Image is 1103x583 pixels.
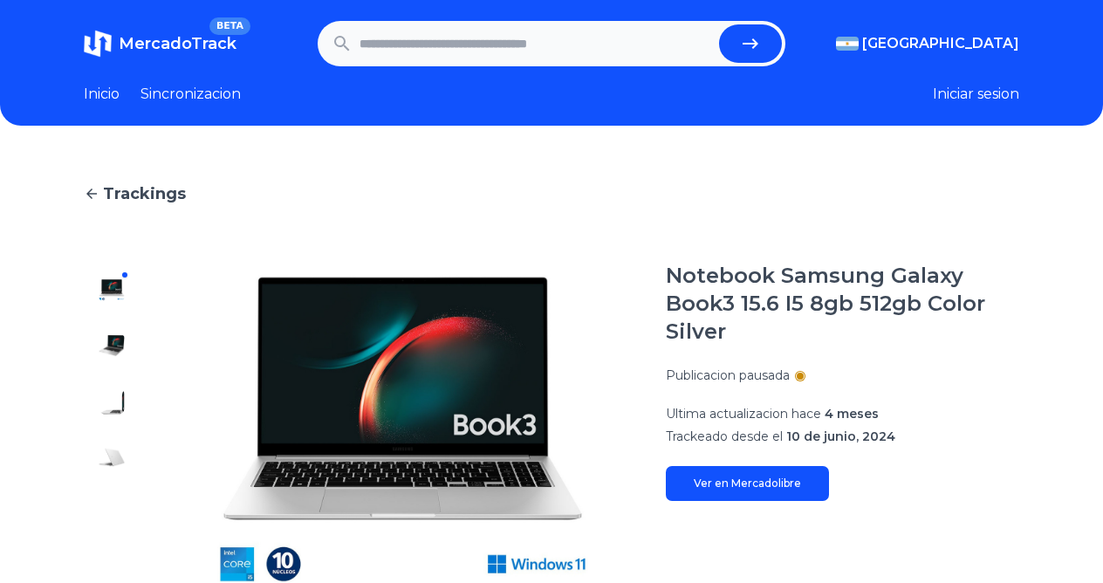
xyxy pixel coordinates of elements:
span: 4 meses [825,406,879,422]
p: Publicacion pausada [666,367,790,384]
span: MercadoTrack [119,34,236,53]
img: Notebook Samsung Galaxy Book3 15.6 I5 8gb 512gb Color Silver [98,332,126,360]
button: [GEOGRAPHIC_DATA] [836,33,1019,54]
a: MercadoTrackBETA [84,30,236,58]
a: Inicio [84,84,120,105]
span: Trackeado desde el [666,429,783,444]
img: Notebook Samsung Galaxy Book3 15.6 I5 8gb 512gb Color Silver [98,388,126,415]
span: 10 de junio, 2024 [786,429,895,444]
img: Argentina [836,37,859,51]
img: Notebook Samsung Galaxy Book3 15.6 I5 8gb 512gb Color Silver [98,499,126,527]
span: Trackings [103,182,186,206]
a: Ver en Mercadolibre [666,466,829,501]
img: Notebook Samsung Galaxy Book3 15.6 I5 8gb 512gb Color Silver [98,276,126,304]
span: [GEOGRAPHIC_DATA] [862,33,1019,54]
button: Iniciar sesion [933,84,1019,105]
h1: Notebook Samsung Galaxy Book3 15.6 I5 8gb 512gb Color Silver [666,262,1019,346]
a: Trackings [84,182,1019,206]
a: Sincronizacion [140,84,241,105]
img: MercadoTrack [84,30,112,58]
img: Notebook Samsung Galaxy Book3 15.6 I5 8gb 512gb Color Silver [98,555,126,583]
img: Notebook Samsung Galaxy Book3 15.6 I5 8gb 512gb Color Silver [98,443,126,471]
span: Ultima actualizacion hace [666,406,821,422]
span: BETA [209,17,250,35]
